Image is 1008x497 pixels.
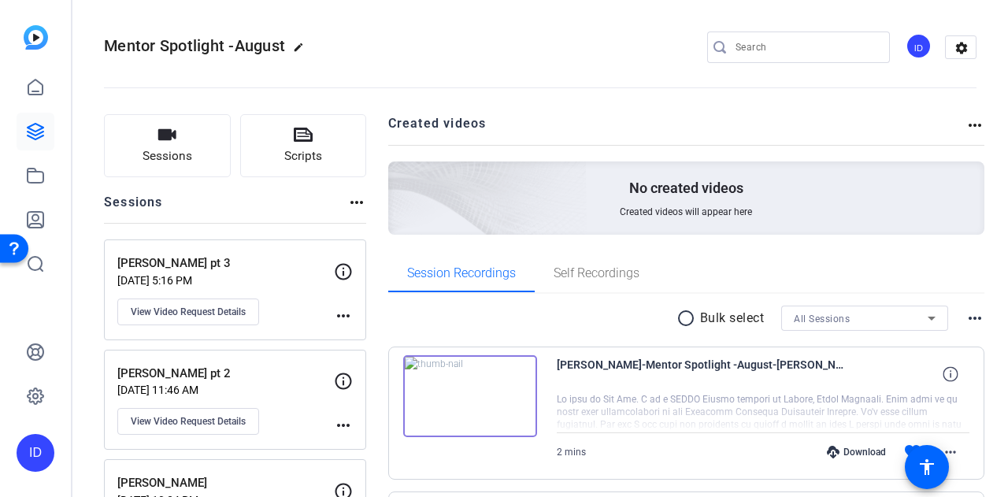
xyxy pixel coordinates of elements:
[794,313,850,325] span: All Sessions
[557,447,586,458] span: 2 mins
[676,309,700,328] mat-icon: radio_button_unchecked
[407,267,516,280] span: Session Recordings
[334,416,353,435] mat-icon: more_horiz
[143,147,192,165] span: Sessions
[284,147,322,165] span: Scripts
[917,458,936,477] mat-icon: accessibility
[131,306,246,318] span: View Video Request Details
[212,6,587,347] img: Creted videos background
[117,254,334,273] p: [PERSON_NAME] pt 3
[946,36,977,60] mat-icon: settings
[736,38,877,57] input: Search
[117,384,334,396] p: [DATE] 11:46 AM
[117,408,259,435] button: View Video Request Details
[965,309,984,328] mat-icon: more_horiz
[903,443,922,462] mat-icon: favorite
[104,114,231,177] button: Sessions
[117,299,259,325] button: View Video Request Details
[131,415,246,428] span: View Video Request Details
[347,193,366,212] mat-icon: more_horiz
[557,355,848,393] span: [PERSON_NAME]-Mentor Spotlight -August-[PERSON_NAME] pt 2-1754671043840-webcam
[24,25,48,50] img: blue-gradient.svg
[554,267,639,280] span: Self Recordings
[906,33,932,59] div: ID
[334,306,353,325] mat-icon: more_horiz
[965,116,984,135] mat-icon: more_horiz
[819,446,894,458] div: Download
[403,355,537,437] img: thumb-nail
[388,114,966,145] h2: Created videos
[629,179,743,198] p: No created videos
[17,434,54,472] div: ID
[104,193,163,223] h2: Sessions
[104,36,285,55] span: Mentor Spotlight -August
[240,114,367,177] button: Scripts
[117,365,334,383] p: [PERSON_NAME] pt 2
[117,274,334,287] p: [DATE] 5:16 PM
[906,33,933,61] ngx-avatar: Itzel Delgado
[293,42,312,61] mat-icon: edit
[929,418,989,478] iframe: Drift Widget Chat Controller
[117,474,334,492] p: [PERSON_NAME]
[700,309,765,328] p: Bulk select
[620,206,752,218] span: Created videos will appear here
